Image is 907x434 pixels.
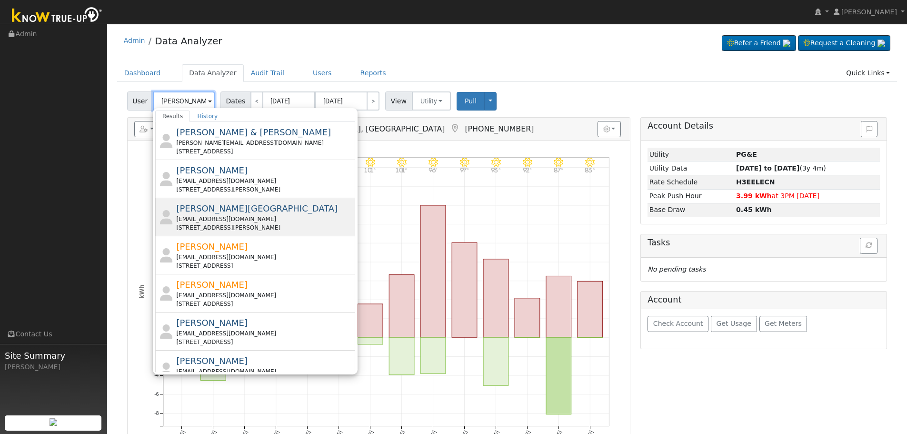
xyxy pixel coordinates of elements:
[358,304,383,337] rect: onclick=""
[736,178,775,186] strong: X
[648,175,734,189] td: Rate Schedule
[648,238,880,248] h5: Tasks
[653,320,703,327] span: Check Account
[190,111,225,122] a: History
[176,338,353,346] div: [STREET_ADDRESS]
[176,147,353,156] div: [STREET_ADDRESS]
[429,158,438,167] i: 9/05 - Clear
[5,349,102,362] span: Site Summary
[582,167,598,172] p: 83°
[452,242,477,337] rect: onclick=""
[546,276,571,338] rect: onclick=""
[389,275,414,338] rect: onclick=""
[220,91,251,111] span: Dates
[50,418,57,426] img: retrieve
[465,124,534,133] span: [PHONE_NUMBER]
[353,64,393,82] a: Reports
[176,177,353,185] div: [EMAIL_ADDRESS][DOMAIN_NAME]
[5,362,102,372] div: [PERSON_NAME]
[282,124,445,133] span: [GEOGRAPHIC_DATA], [GEOGRAPHIC_DATA]
[393,167,410,172] p: 101°
[457,92,485,111] button: Pull
[420,205,446,337] rect: onclick=""
[176,215,353,223] div: [EMAIL_ADDRESS][DOMAIN_NAME]
[176,329,353,338] div: [EMAIL_ADDRESS][DOMAIN_NAME]
[176,291,353,300] div: [EMAIL_ADDRESS][DOMAIN_NAME]
[176,253,353,262] div: [EMAIL_ADDRESS][DOMAIN_NAME]
[154,411,159,416] text: -8
[736,206,772,213] strong: 0.45 kWh
[176,262,353,270] div: [STREET_ADDRESS]
[117,64,168,82] a: Dashboard
[366,158,375,167] i: 9/03 - Clear
[554,158,563,167] i: 9/09 - Clear
[648,148,734,161] td: Utility
[362,167,379,172] p: 101°
[491,158,500,167] i: 9/07 - Clear
[200,338,226,381] rect: onclick=""
[397,158,407,167] i: 9/04 - Clear
[176,242,248,252] span: [PERSON_NAME]
[648,265,706,273] i: No pending tasks
[176,223,353,232] div: [STREET_ADDRESS][PERSON_NAME]
[425,167,441,172] p: 96°
[155,111,190,122] a: Results
[176,185,353,194] div: [STREET_ADDRESS][PERSON_NAME]
[7,5,107,27] img: Know True-Up
[519,167,536,172] p: 92°
[717,320,751,327] span: Get Usage
[250,91,263,111] a: <
[648,121,880,131] h5: Account Details
[759,316,807,332] button: Get Meters
[176,318,248,328] span: [PERSON_NAME]
[735,189,880,203] td: at 3PM [DATE]
[182,64,244,82] a: Data Analyzer
[736,164,826,172] span: (3y 4m)
[389,338,414,375] rect: onclick=""
[861,121,877,137] button: Issue History
[648,189,734,203] td: Peak Push Hour
[176,280,248,290] span: [PERSON_NAME]
[483,259,508,337] rect: onclick=""
[385,91,412,111] span: View
[585,158,595,167] i: 9/10 - MostlyClear
[860,238,877,254] button: Refresh
[522,158,532,167] i: 9/08 - Clear
[420,338,446,374] rect: onclick=""
[648,316,708,332] button: Check Account
[722,35,796,51] a: Refer a Friend
[449,124,460,133] a: Map
[176,300,353,308] div: [STREET_ADDRESS]
[783,40,790,47] img: retrieve
[515,298,540,337] rect: onclick=""
[153,91,215,111] input: Select a User
[456,167,473,172] p: 97°
[176,356,248,366] span: [PERSON_NAME]
[648,295,681,304] h5: Account
[765,320,802,327] span: Get Meters
[154,373,159,378] text: -4
[736,192,772,200] strong: 3.99 kWh
[736,164,799,172] strong: [DATE] to [DATE]
[127,91,153,111] span: User
[139,284,145,299] text: kWh
[176,127,331,137] span: [PERSON_NAME] & [PERSON_NAME]
[176,139,353,147] div: [PERSON_NAME][EMAIL_ADDRESS][DOMAIN_NAME]
[306,64,339,82] a: Users
[877,40,885,47] img: retrieve
[155,35,222,47] a: Data Analyzer
[736,151,757,158] strong: ID: 14327288, authorized: 06/14/24
[839,64,897,82] a: Quick Links
[124,37,145,44] a: Admin
[648,161,734,175] td: Utility Data
[176,165,248,175] span: [PERSON_NAME]
[176,203,338,213] span: [PERSON_NAME][GEOGRAPHIC_DATA]
[711,316,757,332] button: Get Usage
[367,91,379,111] a: >
[546,338,571,414] rect: onclick=""
[648,203,734,217] td: Base Draw
[488,167,504,172] p: 93°
[550,167,567,172] p: 87°
[154,392,159,397] text: -6
[244,64,291,82] a: Audit Trail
